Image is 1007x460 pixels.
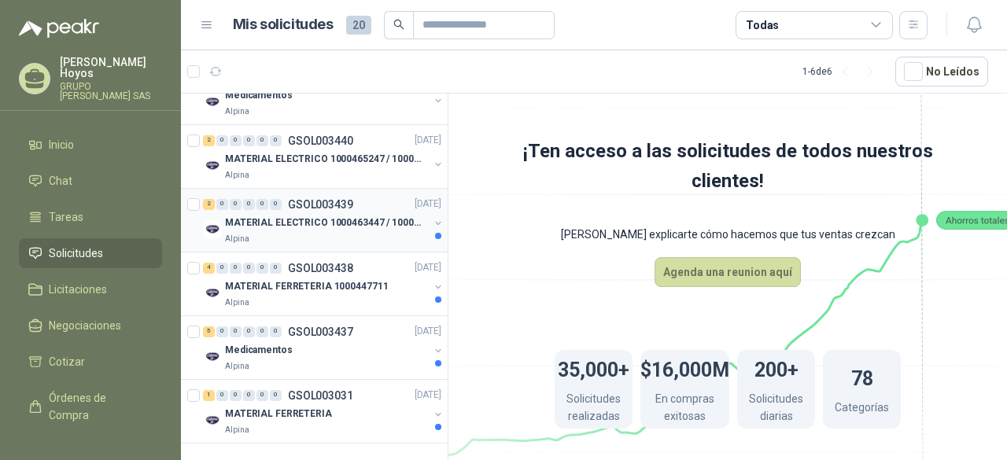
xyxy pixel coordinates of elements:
[216,263,228,274] div: 0
[49,353,85,370] span: Cotizar
[640,351,729,385] h1: $16,000M
[19,347,162,377] a: Cotizar
[256,326,268,337] div: 0
[203,156,222,175] img: Company Logo
[203,348,222,366] img: Company Logo
[288,199,353,210] p: GSOL003439
[203,199,215,210] div: 2
[243,263,255,274] div: 0
[415,197,441,212] p: [DATE]
[203,322,444,373] a: 5 0 0 0 0 0 GSOL003437[DATE] Company LogoMedicamentosAlpina
[555,390,633,429] p: Solicitudes realizadas
[230,390,242,401] div: 0
[270,326,282,337] div: 0
[225,88,293,103] p: Medicamentos
[203,411,222,430] img: Company Logo
[243,135,255,146] div: 0
[60,82,162,101] p: GRUPO [PERSON_NAME] SAS
[346,16,371,35] span: 20
[216,135,228,146] div: 0
[19,19,99,38] img: Logo peakr
[225,169,249,182] p: Alpina
[230,263,242,274] div: 0
[49,136,74,153] span: Inicio
[203,386,444,436] a: 1 0 0 0 0 0 GSOL003031[DATE] Company LogoMATERIAL FERRETERIAAlpina
[49,317,121,334] span: Negociaciones
[60,57,162,79] p: [PERSON_NAME] Hoyos
[243,199,255,210] div: 0
[640,390,729,429] p: En compras exitosas
[415,388,441,403] p: [DATE]
[243,390,255,401] div: 0
[203,131,444,182] a: 2 0 0 0 0 0 GSOL003440[DATE] Company LogoMATERIAL ELECTRICO 1000465247 / 1000466995Alpina
[49,281,107,298] span: Licitaciones
[225,296,249,309] p: Alpina
[230,326,242,337] div: 0
[19,238,162,268] a: Solicitudes
[415,260,441,275] p: [DATE]
[835,399,889,420] p: Categorías
[49,172,72,190] span: Chat
[225,233,249,245] p: Alpina
[230,199,242,210] div: 0
[225,407,332,421] p: MATERIAL FERRETERIA
[243,326,255,337] div: 0
[558,351,629,385] h1: 35,000+
[256,263,268,274] div: 0
[203,220,222,239] img: Company Logo
[415,324,441,339] p: [DATE]
[203,284,222,303] img: Company Logo
[225,152,421,167] p: MATERIAL ELECTRICO 1000465247 / 1000466995
[270,135,282,146] div: 0
[203,135,215,146] div: 2
[203,263,215,274] div: 4
[225,105,249,118] p: Alpina
[256,199,268,210] div: 0
[203,259,444,309] a: 4 0 0 0 0 0 GSOL003438[DATE] Company LogoMATERIAL FERRETERIA 1000447711Alpina
[203,93,222,112] img: Company Logo
[19,202,162,232] a: Tareas
[49,389,147,424] span: Órdenes de Compra
[655,257,801,287] button: Agenda una reunion aquí
[754,351,799,385] h1: 200+
[851,359,873,394] h1: 78
[895,57,988,86] button: No Leídos
[270,390,282,401] div: 0
[802,59,883,84] div: 1 - 6 de 6
[270,199,282,210] div: 0
[225,343,293,358] p: Medicamentos
[216,199,228,210] div: 0
[19,383,162,430] a: Órdenes de Compra
[225,279,388,294] p: MATERIAL FERRETERIA 1000447711
[225,360,249,373] p: Alpina
[737,390,815,429] p: Solicitudes diarias
[216,326,228,337] div: 0
[393,19,404,30] span: search
[256,135,268,146] div: 0
[49,245,103,262] span: Solicitudes
[288,135,353,146] p: GSOL003440
[203,390,215,401] div: 1
[49,208,83,226] span: Tareas
[415,133,441,148] p: [DATE]
[288,326,353,337] p: GSOL003437
[288,263,353,274] p: GSOL003438
[225,215,421,230] p: MATERIAL ELECTRICO 1000463447 / 1000465800
[19,274,162,304] a: Licitaciones
[270,263,282,274] div: 0
[230,135,242,146] div: 0
[19,311,162,340] a: Negociaciones
[19,130,162,160] a: Inicio
[746,17,779,34] div: Todas
[233,13,334,36] h1: Mis solicitudes
[203,326,215,337] div: 5
[19,166,162,196] a: Chat
[256,390,268,401] div: 0
[203,195,444,245] a: 2 0 0 0 0 0 GSOL003439[DATE] Company LogoMATERIAL ELECTRICO 1000463447 / 1000465800Alpina
[288,390,353,401] p: GSOL003031
[216,390,228,401] div: 0
[225,424,249,436] p: Alpina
